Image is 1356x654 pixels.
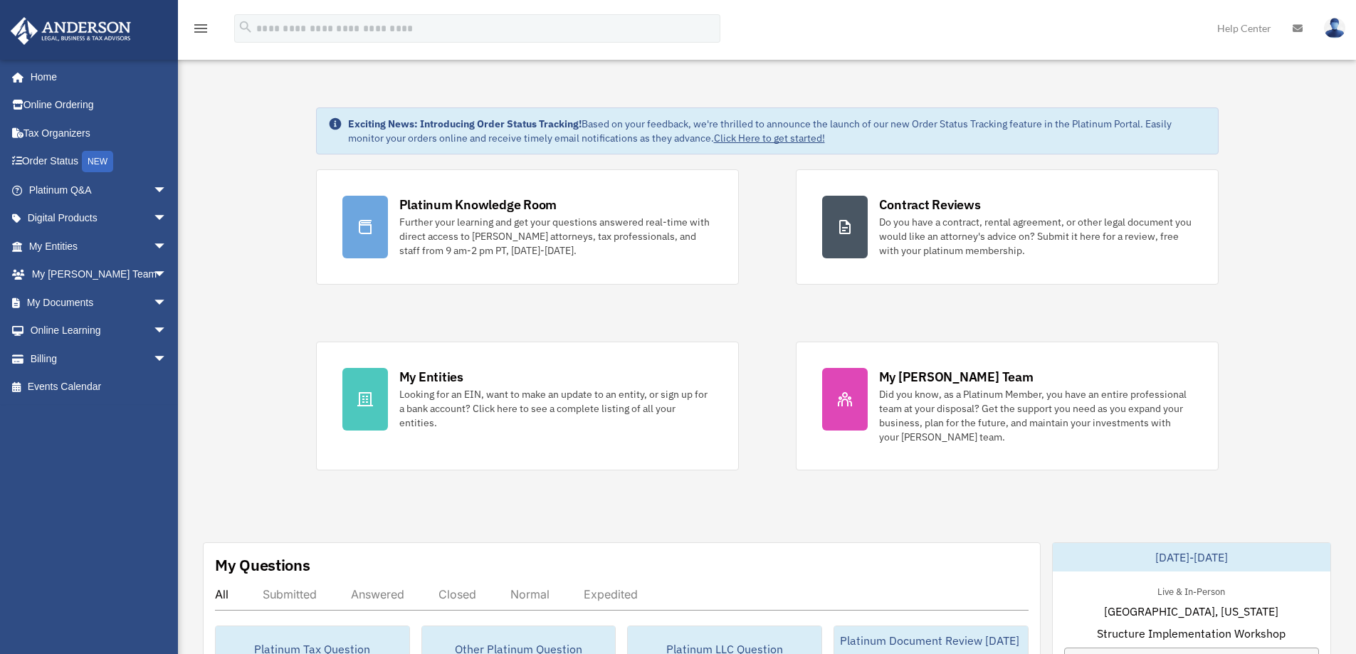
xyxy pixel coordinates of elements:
[153,344,182,374] span: arrow_drop_down
[215,554,310,576] div: My Questions
[238,19,253,35] i: search
[879,387,1192,444] div: Did you know, as a Platinum Member, you have an entire professional team at your disposal? Get th...
[10,373,189,401] a: Events Calendar
[215,587,228,601] div: All
[10,288,189,317] a: My Documentsarrow_drop_down
[399,368,463,386] div: My Entities
[153,317,182,346] span: arrow_drop_down
[153,232,182,261] span: arrow_drop_down
[10,119,189,147] a: Tax Organizers
[10,176,189,204] a: Platinum Q&Aarrow_drop_down
[348,117,582,130] strong: Exciting News: Introducing Order Status Tracking!
[399,215,713,258] div: Further your learning and get your questions answered real-time with direct access to [PERSON_NAM...
[10,317,189,345] a: Online Learningarrow_drop_down
[10,344,189,373] a: Billingarrow_drop_down
[153,176,182,205] span: arrow_drop_down
[1324,18,1345,38] img: User Pic
[348,117,1207,145] div: Based on your feedback, we're thrilled to announce the launch of our new Order Status Tracking fe...
[438,587,476,601] div: Closed
[879,196,981,213] div: Contract Reviews
[1104,603,1278,620] span: [GEOGRAPHIC_DATA], [US_STATE]
[796,169,1219,285] a: Contract Reviews Do you have a contract, rental agreement, or other legal document you would like...
[82,151,113,172] div: NEW
[10,204,189,233] a: Digital Productsarrow_drop_down
[510,587,550,601] div: Normal
[714,132,825,144] a: Click Here to get started!
[153,288,182,317] span: arrow_drop_down
[10,232,189,260] a: My Entitiesarrow_drop_down
[192,25,209,37] a: menu
[10,91,189,120] a: Online Ordering
[316,169,739,285] a: Platinum Knowledge Room Further your learning and get your questions answered real-time with dire...
[879,368,1034,386] div: My [PERSON_NAME] Team
[796,342,1219,470] a: My [PERSON_NAME] Team Did you know, as a Platinum Member, you have an entire professional team at...
[263,587,317,601] div: Submitted
[1146,583,1236,598] div: Live & In-Person
[1097,625,1286,642] span: Structure Implementation Workshop
[399,196,557,213] div: Platinum Knowledge Room
[153,260,182,290] span: arrow_drop_down
[10,260,189,289] a: My [PERSON_NAME] Teamarrow_drop_down
[316,342,739,470] a: My Entities Looking for an EIN, want to make an update to an entity, or sign up for a bank accoun...
[153,204,182,233] span: arrow_drop_down
[6,17,135,45] img: Anderson Advisors Platinum Portal
[10,147,189,176] a: Order StatusNEW
[1053,543,1330,571] div: [DATE]-[DATE]
[192,20,209,37] i: menu
[584,587,638,601] div: Expedited
[879,215,1192,258] div: Do you have a contract, rental agreement, or other legal document you would like an attorney's ad...
[399,387,713,430] div: Looking for an EIN, want to make an update to an entity, or sign up for a bank account? Click her...
[10,63,182,91] a: Home
[351,587,404,601] div: Answered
